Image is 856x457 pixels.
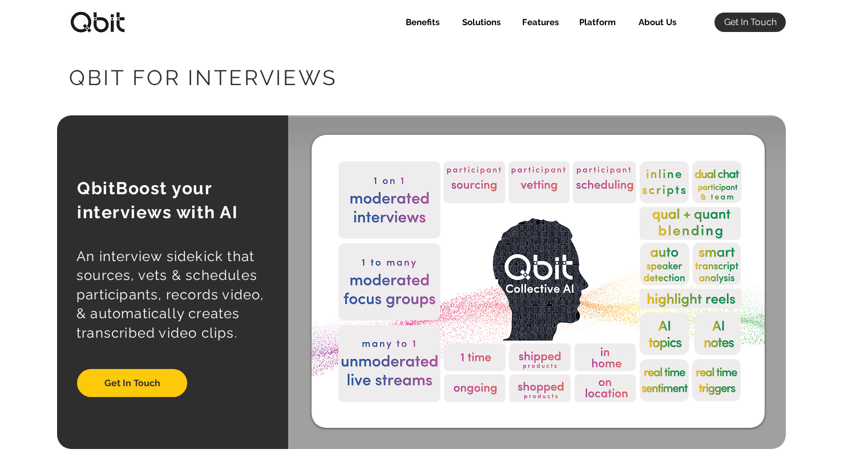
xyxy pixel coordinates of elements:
a: Get In Touch [714,13,786,32]
a: About Us [624,13,685,32]
div: Features [509,13,567,32]
a: Benefits [392,13,448,32]
div: Solutions [448,13,509,32]
a: Get In Touch [77,369,187,397]
img: qbitlogo-border.jpg [69,11,126,33]
span: QBIT FOR INTERVIEWS [69,65,337,90]
div: Platform [567,13,624,32]
span: An interview sidekick that sources, vets & schedules participants, records video, & automatically... [76,248,264,341]
span: QbitBoost your interviews with AI [77,178,238,222]
span: Get In Touch [724,16,777,29]
p: About Us [633,13,682,32]
p: Features [516,13,564,32]
p: Benefits [400,13,445,32]
img: QbitUseCases_Interviews_2.png [312,135,765,428]
nav: Site [392,13,685,32]
span: Get In Touch [104,377,160,390]
p: Platform [574,13,621,32]
p: Solutions [457,13,506,32]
